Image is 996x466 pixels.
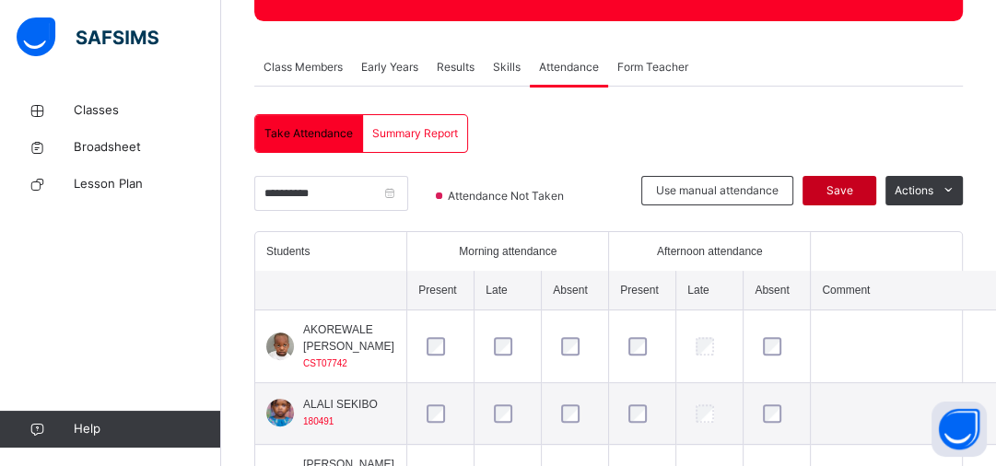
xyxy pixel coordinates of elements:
[264,125,353,142] span: Take Attendance
[17,17,158,56] img: safsims
[744,271,811,310] th: Absent
[609,271,676,310] th: Present
[264,59,343,76] span: Class Members
[303,396,378,413] span: ALALI SEKIBO
[542,271,609,310] th: Absent
[303,416,334,426] span: 180491
[372,125,458,142] span: Summary Report
[932,402,987,457] button: Open asap
[74,420,220,438] span: Help
[617,59,688,76] span: Form Teacher
[656,182,779,199] span: Use manual attendance
[676,271,744,310] th: Late
[74,138,221,157] span: Broadsheet
[361,59,418,76] span: Early Years
[74,101,221,120] span: Classes
[437,59,475,76] span: Results
[303,358,347,368] span: CST07742
[657,243,763,260] span: Afternoon attendance
[895,182,933,199] span: Actions
[255,232,407,271] th: Students
[459,243,557,260] span: Morning attendance
[407,271,475,310] th: Present
[74,175,221,193] span: Lesson Plan
[816,182,862,199] span: Save
[303,321,395,355] span: AKOREWALE [PERSON_NAME]
[493,59,521,76] span: Skills
[539,59,599,76] span: Attendance
[475,271,542,310] th: Late
[446,188,569,204] span: Attendance Not Taken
